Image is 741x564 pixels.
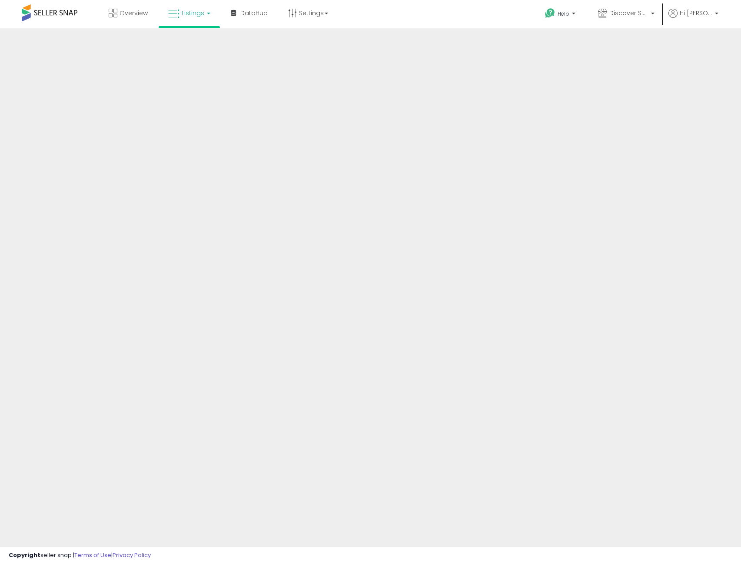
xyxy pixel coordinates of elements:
[668,9,718,28] a: Hi [PERSON_NAME]
[545,8,555,19] i: Get Help
[120,9,148,17] span: Overview
[680,9,712,17] span: Hi [PERSON_NAME]
[609,9,648,17] span: Discover Savings
[538,1,584,28] a: Help
[240,9,268,17] span: DataHub
[558,10,569,17] span: Help
[182,9,204,17] span: Listings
